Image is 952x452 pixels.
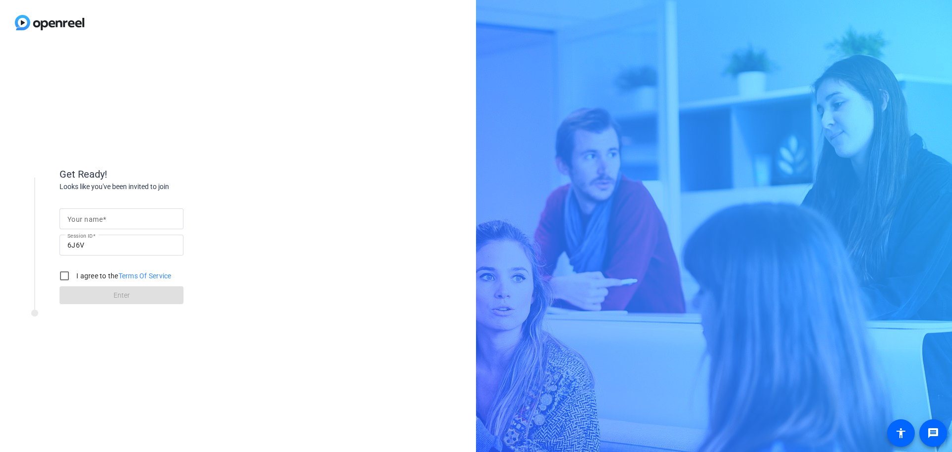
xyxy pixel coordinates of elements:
[59,182,258,192] div: Looks like you've been invited to join
[67,233,93,239] mat-label: Session ID
[74,271,172,281] label: I agree to the
[59,167,258,182] div: Get Ready!
[119,272,172,280] a: Terms Of Service
[927,427,939,439] mat-icon: message
[67,215,103,223] mat-label: Your name
[895,427,907,439] mat-icon: accessibility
